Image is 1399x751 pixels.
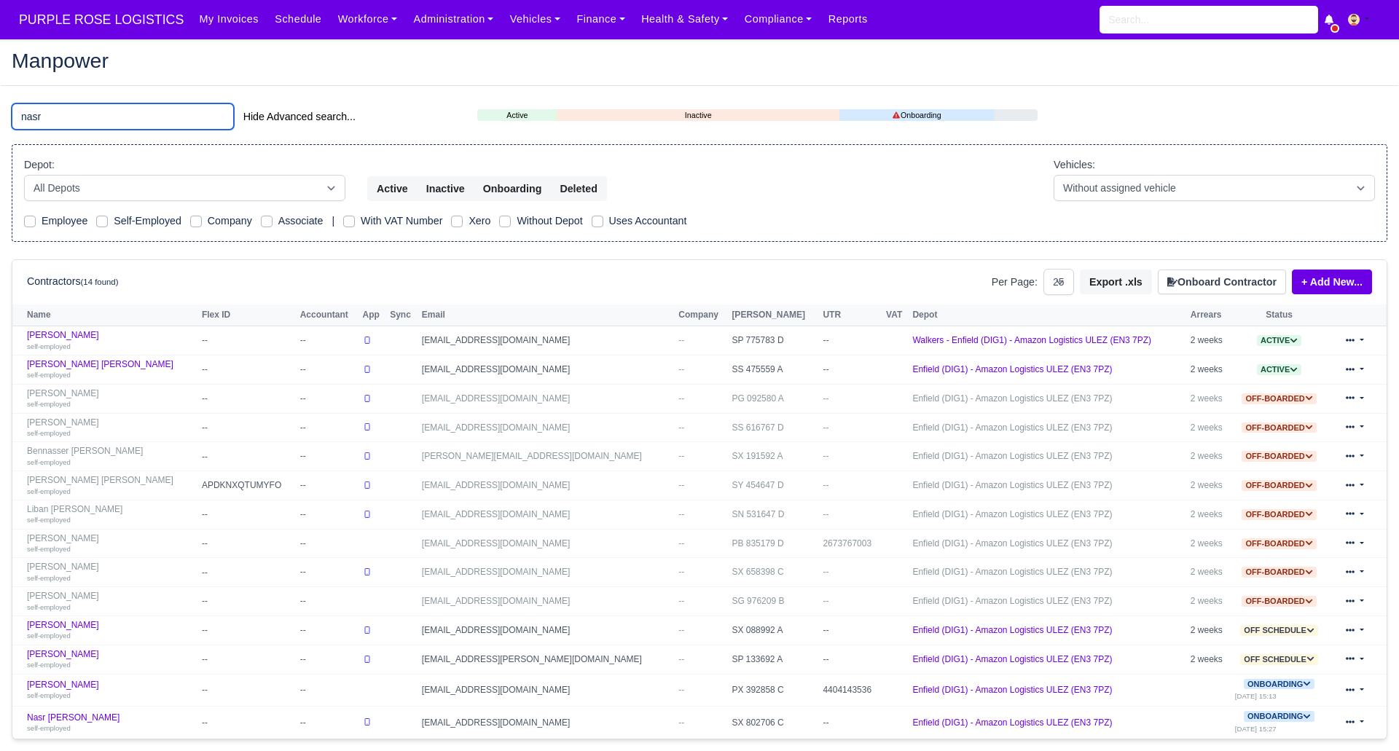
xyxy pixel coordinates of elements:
[1257,364,1301,374] a: Active
[1231,304,1328,326] th: Status
[1242,422,1316,433] span: Off-boarded
[839,109,995,122] a: Onboarding
[12,5,191,34] span: PURPLE ROSE LOGISTICS
[912,364,1112,374] a: Enfield (DIG1) - Amazon Logistics ULEZ (EN3 7PZ)
[297,384,359,413] td: --
[297,355,359,385] td: --
[297,442,359,471] td: --
[912,625,1112,635] a: Enfield (DIG1) - Amazon Logistics ULEZ (EN3 7PZ)
[297,707,359,739] td: --
[819,471,882,500] td: --
[198,587,297,616] td: --
[198,616,297,645] td: --
[1286,270,1372,294] div: + Add New...
[1235,725,1277,733] small: [DATE] 15:27
[297,616,359,645] td: --
[1240,625,1318,635] a: Off schedule
[27,591,195,612] a: [PERSON_NAME] self-employed
[418,645,675,674] td: [EMAIL_ADDRESS][PERSON_NAME][DOMAIN_NAME]
[1242,451,1316,462] span: Off-boarded
[633,5,737,34] a: Health & Safety
[198,529,297,558] td: --
[27,603,71,611] small: self-employed
[208,213,252,229] label: Company
[728,707,819,739] td: SX 802706 C
[27,724,71,732] small: self-employed
[27,504,195,525] a: Liban [PERSON_NAME] self-employed
[198,304,297,326] th: Flex ID
[819,587,882,616] td: --
[1242,422,1316,433] a: Off-boarded
[728,645,819,674] td: SP 133692 A
[678,393,684,404] span: --
[678,654,684,664] span: --
[361,213,442,229] label: With VAT Number
[912,393,1112,404] a: Enfield (DIG1) - Amazon Logistics ULEZ (EN3 7PZ)
[1054,157,1095,173] label: Vehicles:
[198,674,297,707] td: --
[297,471,359,500] td: --
[1257,335,1301,346] span: Active
[1242,567,1316,577] a: Off-boarded
[1187,304,1231,326] th: Arrears
[992,274,1038,291] label: Per Page:
[198,442,297,471] td: --
[27,417,195,439] a: [PERSON_NAME] self-employed
[198,413,297,442] td: --
[198,558,297,587] td: --
[12,103,234,130] input: Search (by name, email, transporter id) ...
[819,384,882,413] td: --
[27,533,195,554] a: [PERSON_NAME] self-employed
[418,384,675,413] td: [EMAIL_ADDRESS][DOMAIN_NAME]
[678,596,684,606] span: --
[678,685,684,695] span: --
[297,304,359,326] th: Accountant
[1244,679,1314,690] span: Onboarding
[1187,587,1231,616] td: 2 weeks
[418,413,675,442] td: [EMAIL_ADDRESS][DOMAIN_NAME]
[728,355,819,385] td: SS 475559 A
[1187,558,1231,587] td: 2 weeks
[198,707,297,739] td: --
[1235,692,1277,700] small: [DATE] 15:13
[418,471,675,500] td: [EMAIL_ADDRESS][DOMAIN_NAME]
[819,304,882,326] th: UTR
[418,442,675,471] td: [PERSON_NAME][EMAIL_ADDRESS][DOMAIN_NAME]
[418,500,675,529] td: [EMAIL_ADDRESS][DOMAIN_NAME]
[418,326,675,355] td: [EMAIL_ADDRESS][DOMAIN_NAME]
[24,157,55,173] label: Depot:
[678,538,684,548] span: --
[27,400,71,408] small: self-employed
[469,213,490,229] label: Xero
[819,355,882,385] td: --
[27,429,71,437] small: self-employed
[912,335,1151,345] a: Walkers - Enfield (DIG1) - Amazon Logistics ULEZ (EN3 7PZ)
[27,632,71,640] small: self-employed
[912,685,1112,695] a: Enfield (DIG1) - Amazon Logistics ULEZ (EN3 7PZ)
[1242,393,1316,404] a: Off-boarded
[297,326,359,355] td: --
[728,326,819,355] td: SP 775783 D
[1187,326,1231,355] td: 2 weeks
[27,487,71,495] small: self-employed
[1292,270,1372,294] a: + Add New...
[198,645,297,674] td: --
[1240,654,1318,665] span: Off schedule
[1158,270,1286,294] button: Onboard Contractor
[297,500,359,529] td: --
[81,278,119,286] small: (14 found)
[819,616,882,645] td: --
[912,567,1112,577] a: Enfield (DIG1) - Amazon Logistics ULEZ (EN3 7PZ)
[27,359,195,380] a: [PERSON_NAME] [PERSON_NAME] self-employed
[1242,538,1316,549] span: Off-boarded
[27,661,71,669] small: self-employed
[728,674,819,707] td: PX 392858 C
[27,330,195,351] a: [PERSON_NAME] self-employed
[502,5,569,34] a: Vehicles
[27,275,118,288] h6: Contractors
[1187,500,1231,529] td: 2 weeks
[27,691,71,699] small: self-employed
